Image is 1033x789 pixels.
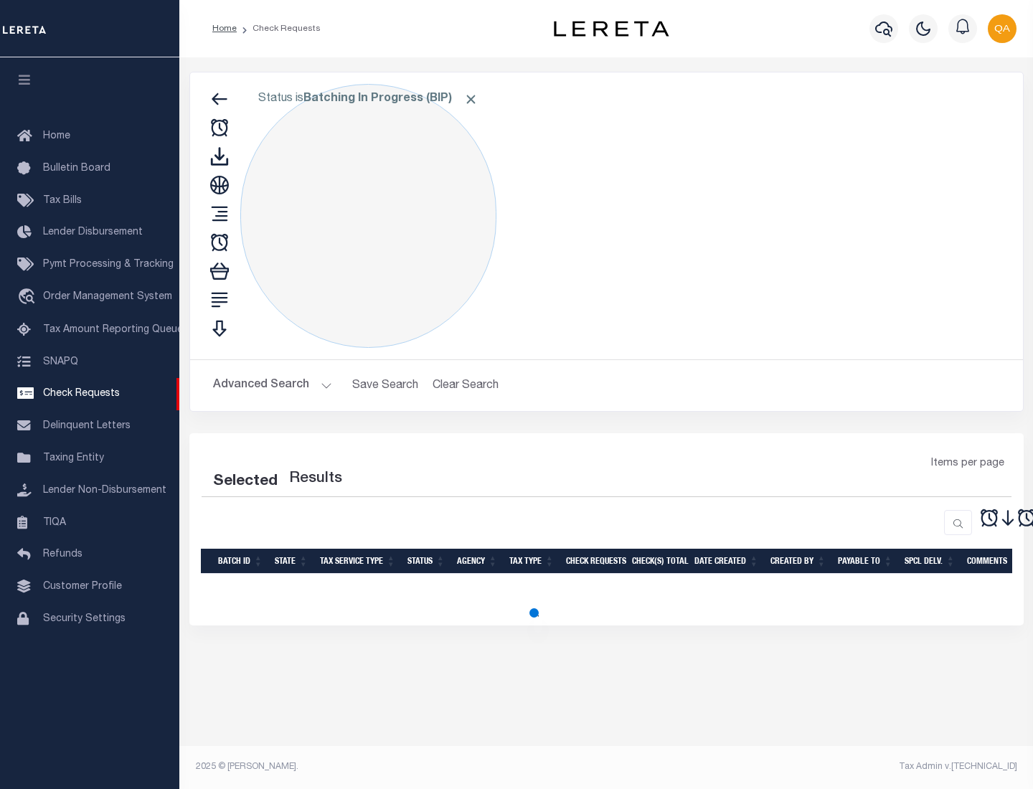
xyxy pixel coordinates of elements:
[289,468,342,491] label: Results
[427,372,505,400] button: Clear Search
[213,471,278,493] div: Selected
[554,21,669,37] img: logo-dark.svg
[560,549,626,574] th: Check Requests
[961,549,1026,574] th: Comments
[269,549,314,574] th: State
[899,549,961,574] th: Spcl Delv.
[43,196,82,206] span: Tax Bills
[617,760,1017,773] div: Tax Admin v.[TECHNICAL_ID]
[43,549,82,559] span: Refunds
[43,614,126,624] span: Security Settings
[43,356,78,367] span: SNAPQ
[43,325,183,335] span: Tax Amount Reporting Queue
[504,549,560,574] th: Tax Type
[344,372,427,400] button: Save Search
[765,549,832,574] th: Created By
[237,22,321,35] li: Check Requests
[43,486,166,496] span: Lender Non-Disbursement
[212,24,237,33] a: Home
[451,549,504,574] th: Agency
[43,389,120,399] span: Check Requests
[43,517,66,527] span: TIQA
[832,549,899,574] th: Payable To
[43,260,174,270] span: Pymt Processing & Tracking
[402,549,451,574] th: Status
[43,227,143,237] span: Lender Disbursement
[43,582,122,592] span: Customer Profile
[17,288,40,307] i: travel_explore
[185,760,607,773] div: 2025 © [PERSON_NAME].
[463,92,478,107] span: Click to Remove
[43,292,172,302] span: Order Management System
[314,549,402,574] th: Tax Service Type
[43,453,104,463] span: Taxing Entity
[212,549,269,574] th: Batch Id
[626,549,689,574] th: Check(s) Total
[43,131,70,141] span: Home
[213,372,332,400] button: Advanced Search
[240,84,496,348] div: Click to Edit
[988,14,1017,43] img: svg+xml;base64,PHN2ZyB4bWxucz0iaHR0cDovL3d3dy53My5vcmcvMjAwMC9zdmciIHBvaW50ZXItZXZlbnRzPSJub25lIi...
[689,549,765,574] th: Date Created
[43,421,131,431] span: Delinquent Letters
[43,164,110,174] span: Bulletin Board
[303,93,478,105] b: Batching In Progress (BIP)
[931,456,1004,472] span: Items per page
